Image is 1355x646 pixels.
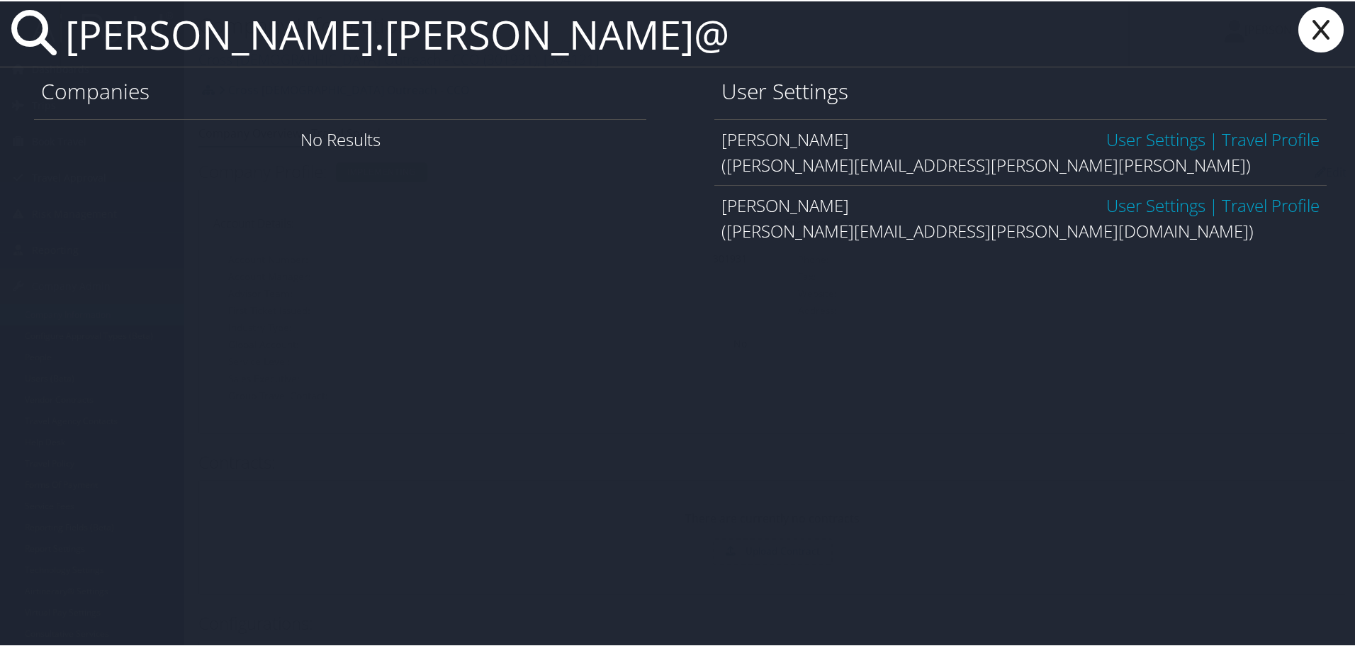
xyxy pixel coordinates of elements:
div: No Results [34,118,646,158]
div: ([PERSON_NAME][EMAIL_ADDRESS][PERSON_NAME][DOMAIN_NAME]) [721,217,1320,243]
a: User Settings [1106,192,1205,216]
a: View OBT Profile [1222,192,1320,216]
span: [PERSON_NAME] [721,192,849,216]
h1: Companies [41,75,639,105]
a: User Settings [1106,126,1205,150]
a: View OBT Profile [1222,126,1320,150]
div: ([PERSON_NAME][EMAIL_ADDRESS][PERSON_NAME][PERSON_NAME]) [721,151,1320,177]
span: [PERSON_NAME] [721,126,849,150]
span: | [1205,126,1222,150]
span: | [1205,192,1222,216]
h1: User Settings [721,75,1320,105]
